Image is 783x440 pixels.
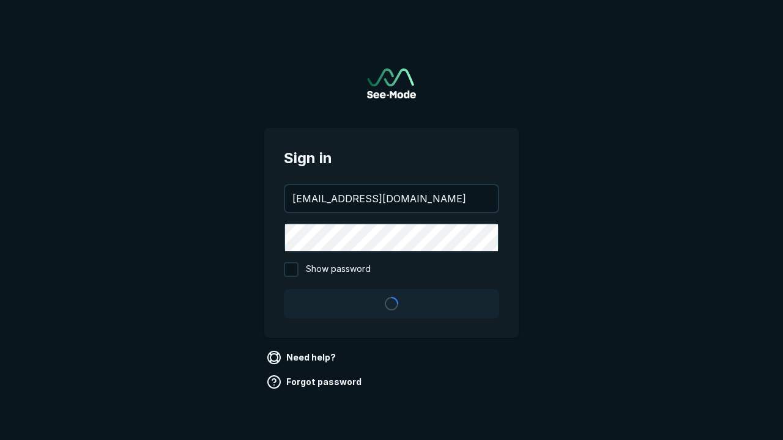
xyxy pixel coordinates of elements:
a: Need help? [264,348,341,367]
a: Go to sign in [367,68,416,98]
input: your@email.com [285,185,498,212]
span: Show password [306,262,371,277]
a: Forgot password [264,372,366,392]
img: See-Mode Logo [367,68,416,98]
span: Sign in [284,147,499,169]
